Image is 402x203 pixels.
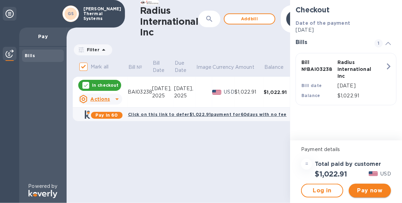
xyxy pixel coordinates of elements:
[296,20,350,26] b: Date of the payment
[301,184,343,197] button: Log in
[296,53,397,105] button: Bill №BAI03238Radius International IncBill date[DATE]Balance$1,022.91
[234,88,264,96] div: $1,022.91
[83,7,118,21] p: [PERSON_NAME] Thermal Systems
[337,59,371,79] p: Radius International Inc
[235,64,254,71] p: Amount
[264,64,284,71] p: Balance
[375,39,383,47] span: 1
[296,26,397,34] p: [DATE]
[90,96,110,102] u: Actions
[337,82,385,89] p: [DATE]
[213,64,234,71] p: Currency
[84,47,100,53] p: Filter
[175,60,187,74] p: Due Date
[28,190,57,198] img: Logo
[315,170,347,178] h2: $1,022.91
[264,89,293,96] div: $1,022.91
[301,146,391,153] p: Payment details
[224,88,235,96] p: USD
[301,83,322,88] b: Bill date
[349,184,391,197] button: Pay now
[212,90,221,95] img: USD
[128,64,142,71] p: Bill №
[153,60,174,74] span: Bill Date
[152,85,174,92] div: [DATE],
[296,6,397,14] h2: Checkout
[175,60,196,74] span: Due Date
[91,63,108,71] p: Mark all
[354,186,386,195] span: Pay now
[337,92,385,99] p: $1,022.91
[174,85,196,92] div: [DATE],
[153,60,165,74] p: Bill Date
[307,186,337,195] span: Log in
[128,88,152,96] div: BAI03238
[28,183,57,190] p: Powered by
[369,171,378,176] img: USD
[381,170,391,178] p: USD
[128,64,151,71] span: Bill №
[315,161,381,168] h3: Total paid by customer
[235,64,263,71] span: Amount
[25,33,61,40] p: Pay
[296,39,366,46] h3: Bills
[224,13,275,24] button: Addbill
[152,92,174,99] div: 2025
[174,92,196,99] div: 2025
[140,5,198,38] h1: Radius International Inc
[95,113,118,118] b: Pay in 60
[301,59,335,73] p: Bill № BAI03238
[230,15,269,23] span: Add bill
[128,112,287,117] b: Click on this link to defer $1,022.91 payment for 60 days with no fee
[68,11,74,16] b: GS
[25,53,35,58] b: Bills
[301,93,320,98] b: Balance
[264,64,292,71] span: Balance
[92,82,118,88] p: In checkout
[197,64,212,71] p: Image
[301,159,312,170] div: =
